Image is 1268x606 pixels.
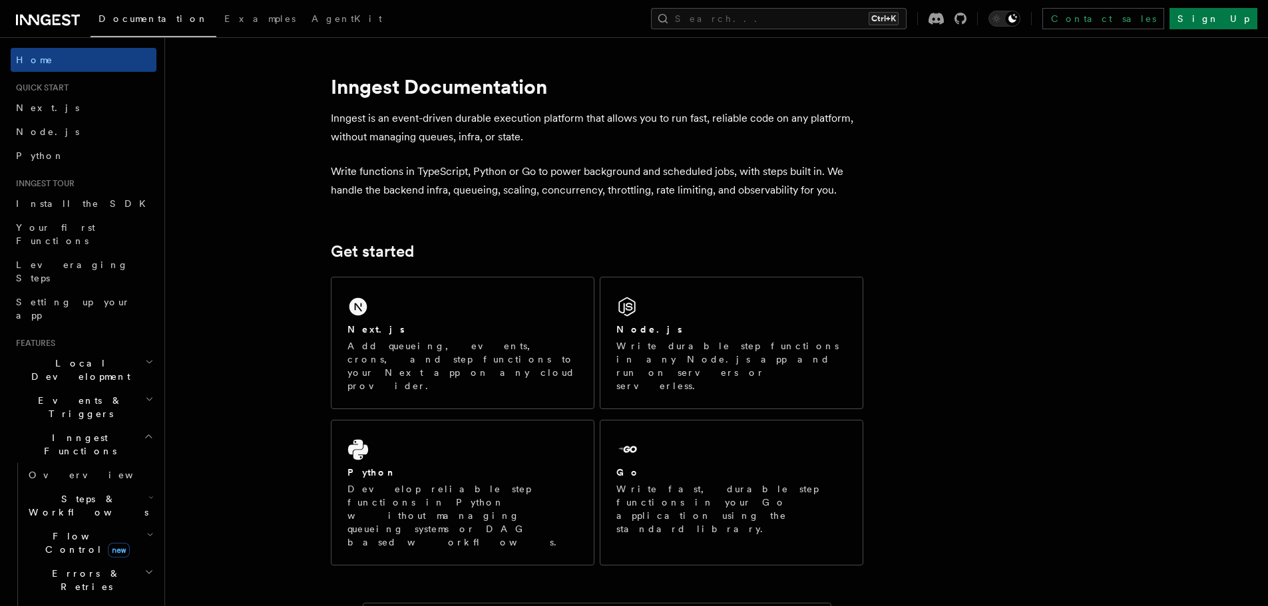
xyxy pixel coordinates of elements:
[651,8,907,29] button: Search...Ctrl+K
[347,339,578,392] p: Add queueing, events, crons, and step functions to your Next app on any cloud provider.
[108,543,130,557] span: new
[16,259,128,283] span: Leveraging Steps
[23,463,156,487] a: Overview
[16,198,154,209] span: Install the SDK
[331,109,863,146] p: Inngest is an event-driven durable execution platform that allows you to run fast, reliable code ...
[99,13,208,24] span: Documentation
[331,162,863,200] p: Write functions in TypeScript, Python or Go to power background and scheduled jobs, with steps bu...
[23,530,146,556] span: Flow Control
[331,277,594,409] a: Next.jsAdd queueing, events, crons, and step functions to your Next app on any cloud provider.
[11,82,69,93] span: Quick start
[312,13,382,24] span: AgentKit
[11,144,156,168] a: Python
[23,492,148,519] span: Steps & Workflows
[16,102,79,113] span: Next.js
[616,482,847,535] p: Write fast, durable step functions in your Go application using the standard library.
[304,4,390,36] a: AgentKit
[11,290,156,327] a: Setting up your app
[16,297,130,321] span: Setting up your app
[11,216,156,253] a: Your first Functions
[347,323,405,336] h2: Next.js
[216,4,304,36] a: Examples
[347,466,397,479] h2: Python
[224,13,296,24] span: Examples
[11,120,156,144] a: Node.js
[331,420,594,565] a: PythonDevelop reliable step functions in Python without managing queueing systems or DAG based wo...
[11,178,75,189] span: Inngest tour
[11,357,145,383] span: Local Development
[23,567,144,593] span: Errors & Retries
[29,470,166,480] span: Overview
[11,48,156,72] a: Home
[16,150,65,161] span: Python
[11,351,156,388] button: Local Development
[600,420,863,565] a: GoWrite fast, durable step functions in your Go application using the standard library.
[16,126,79,137] span: Node.js
[600,277,863,409] a: Node.jsWrite durable step functions in any Node.js app and run on servers or serverless.
[11,338,55,349] span: Features
[23,487,156,524] button: Steps & Workflows
[331,75,863,98] h1: Inngest Documentation
[616,339,847,392] p: Write durable step functions in any Node.js app and run on servers or serverless.
[11,388,156,426] button: Events & Triggers
[11,253,156,290] a: Leveraging Steps
[1169,8,1257,29] a: Sign Up
[23,561,156,599] button: Errors & Retries
[331,242,414,261] a: Get started
[11,431,144,458] span: Inngest Functions
[91,4,216,37] a: Documentation
[11,96,156,120] a: Next.js
[1042,8,1164,29] a: Contact sales
[616,323,682,336] h2: Node.js
[16,53,53,67] span: Home
[988,11,1020,27] button: Toggle dark mode
[11,426,156,463] button: Inngest Functions
[616,466,640,479] h2: Go
[11,394,145,420] span: Events & Triggers
[869,12,899,25] kbd: Ctrl+K
[11,192,156,216] a: Install the SDK
[23,524,156,561] button: Flow Controlnew
[347,482,578,549] p: Develop reliable step functions in Python without managing queueing systems or DAG based workflows.
[16,222,95,246] span: Your first Functions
